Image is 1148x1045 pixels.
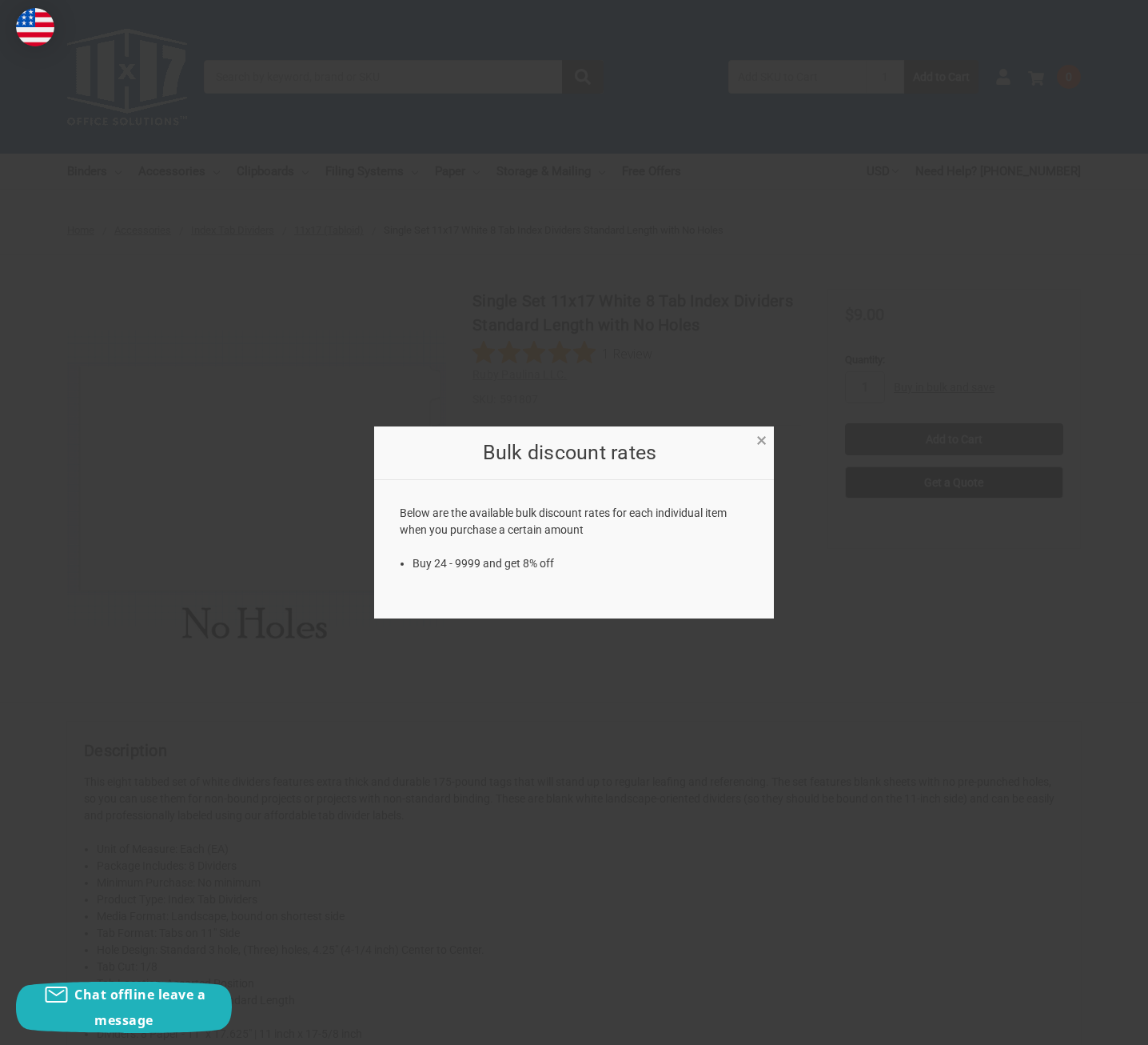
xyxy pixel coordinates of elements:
p: Below are the available bulk discount rates for each individual item when you purchase a certain ... [400,505,749,539]
button: Chat offline leave a message [16,982,232,1033]
span: × [756,429,767,452]
li: Buy 24 - 9999 and get 8% off [413,555,749,572]
span: Chat offline leave a message [74,986,205,1029]
a: Close [753,430,770,447]
h2: Bulk discount rates [400,438,740,468]
img: duty and tax information for United States [16,8,54,46]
